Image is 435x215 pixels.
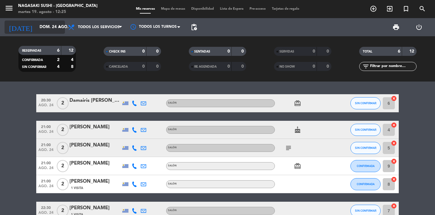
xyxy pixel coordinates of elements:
[168,102,177,104] span: Salón
[409,49,415,53] strong: 12
[22,66,46,69] span: SIN CONFIRMAR
[57,142,69,154] span: 2
[69,141,121,149] div: [PERSON_NAME]
[369,63,416,70] input: Filtrar por nombre...
[38,123,53,130] span: 21:00
[168,146,177,149] span: Salón
[168,209,177,212] span: Salón
[5,4,14,13] i: menu
[109,65,128,68] span: CANCELADA
[142,64,145,69] strong: 0
[69,97,121,104] div: Damairis [PERSON_NAME]
[241,64,245,69] strong: 0
[69,204,121,212] div: [PERSON_NAME]
[294,162,301,170] i: card_giftcard
[69,178,121,185] div: [PERSON_NAME]
[386,5,393,12] i: exit_to_app
[133,7,158,11] span: Mis reservas
[355,101,376,105] span: SIN CONFIRMAR
[38,96,53,103] span: 20:30
[57,160,69,172] span: 2
[168,183,177,185] span: Salón
[355,128,376,131] span: SIN CONFIRMAR
[246,7,269,11] span: Pre-acceso
[38,204,53,211] span: 22:30
[362,63,369,70] i: filter_list
[38,103,53,110] span: ago. 24
[415,24,423,31] i: power_settings_new
[156,64,160,69] strong: 0
[313,64,315,69] strong: 0
[18,3,98,9] div: Nagasaki Sushi - [GEOGRAPHIC_DATA]
[355,209,376,212] span: SIN CONFIRMAR
[5,4,14,15] button: menu
[38,141,53,148] span: 21:00
[357,164,375,168] span: CONFIRMADA
[194,65,217,68] span: RE AGENDADA
[194,50,210,53] span: SENTADAS
[391,140,397,146] i: cancel
[71,186,83,191] span: 1 Visita
[357,182,375,186] span: CONFIRMADA
[294,100,301,107] i: card_giftcard
[22,49,41,52] span: RESERVADAS
[391,158,397,164] i: cancel
[391,95,397,101] i: cancel
[57,124,69,136] span: 2
[327,64,330,69] strong: 0
[71,65,75,69] strong: 8
[57,97,69,109] span: 2
[38,166,53,173] span: ago. 24
[109,50,126,53] span: CHECK INS
[279,65,295,68] span: NO SHOW
[57,58,60,62] strong: 2
[313,49,315,53] strong: 0
[158,7,188,11] span: Mapa de mesas
[391,122,397,128] i: cancel
[188,7,217,11] span: Disponibilidad
[370,5,377,12] i: add_circle_outline
[69,159,121,167] div: [PERSON_NAME]
[38,148,53,155] span: ago. 24
[168,128,177,131] span: Salón
[18,9,98,15] div: martes 19. agosto - 12:25
[71,58,75,62] strong: 4
[217,7,246,11] span: Lista de Espera
[241,49,245,53] strong: 0
[5,21,37,34] i: [DATE]
[279,50,294,53] span: SERVIDAS
[350,124,381,136] button: SIN CONFIRMAR
[350,142,381,154] button: SIN CONFIRMAR
[391,203,397,209] i: cancel
[355,146,376,149] span: SIN CONFIRMAR
[327,49,330,53] strong: 0
[57,65,60,69] strong: 4
[168,165,177,167] span: Salón
[363,50,372,53] span: TOTAL
[294,126,301,133] i: cake
[408,18,430,36] div: LOG OUT
[227,64,230,69] strong: 0
[419,5,426,12] i: search
[402,5,410,12] i: turned_in_not
[285,144,292,152] i: subject
[22,59,43,62] span: CONFIRMADA
[69,48,75,53] strong: 12
[269,7,302,11] span: Tarjetas de regalo
[398,49,400,53] strong: 6
[350,178,381,190] button: CONFIRMADA
[38,130,53,137] span: ago. 24
[227,49,230,53] strong: 0
[38,159,53,166] span: 21:00
[350,97,381,109] button: SIN CONFIRMAR
[38,184,53,191] span: ago. 24
[57,178,69,190] span: 2
[78,25,120,29] span: Todos los servicios
[56,24,63,31] i: arrow_drop_down
[142,49,145,53] strong: 0
[350,160,381,172] button: CONFIRMADA
[57,48,60,53] strong: 6
[391,176,397,182] i: cancel
[190,24,198,31] span: pending_actions
[392,24,400,31] span: print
